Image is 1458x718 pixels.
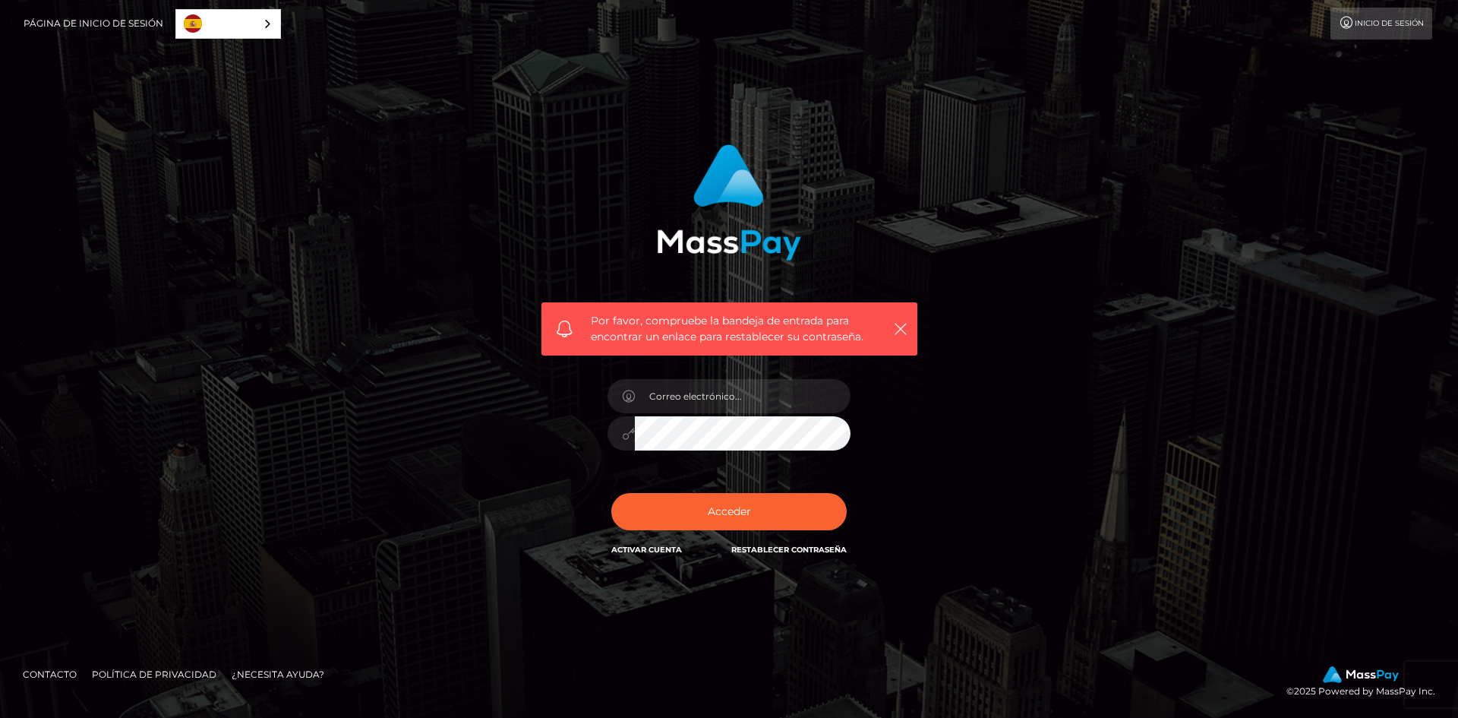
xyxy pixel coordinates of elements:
[226,663,330,686] a: ¿Necesita ayuda?
[1330,8,1432,40] a: Inicio de sesión
[611,493,847,530] button: Acceder
[731,545,847,555] a: Restablecer contraseña
[86,663,222,686] a: Política de privacidad
[175,9,281,39] aside: Language selected: Español
[176,10,280,38] a: Español
[1286,666,1447,700] div: © 2025 Powered by MassPay Inc.
[635,379,850,413] input: Correo electrónico...
[591,313,868,345] span: Por favor, compruebe la bandeja de entrada para encontrar un enlace para restablecer su contraseña.
[611,545,682,555] a: Activar Cuenta
[175,9,281,39] div: Language
[1323,666,1399,683] img: MassPay
[17,663,83,686] a: Contacto
[657,144,801,261] img: MassPay Login
[24,8,163,40] a: Página de inicio de sesión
